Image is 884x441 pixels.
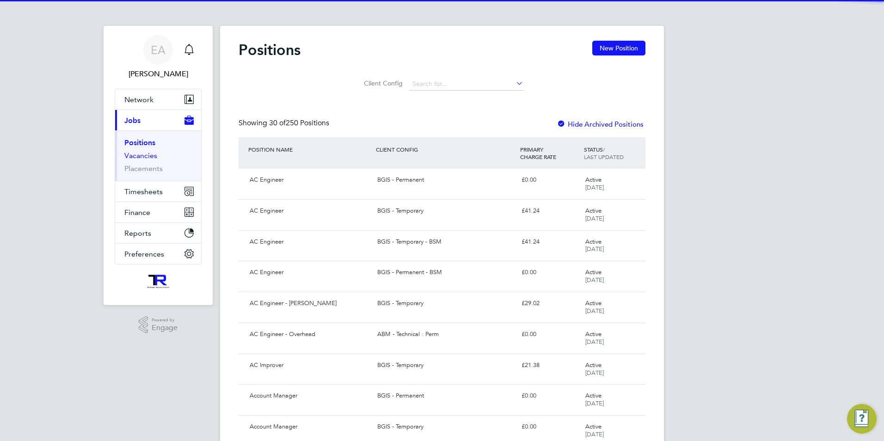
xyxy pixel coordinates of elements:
[246,388,374,404] div: Account Manager
[557,120,644,129] label: Hide Archived Positions
[239,41,301,59] h2: Positions
[518,296,582,311] div: £29.02
[152,316,178,324] span: Powered by
[124,250,164,258] span: Preferences
[246,141,374,158] div: POSITION NAME
[585,361,602,369] span: Active
[104,26,213,305] nav: Main navigation
[518,419,582,435] div: £0.00
[603,146,605,153] span: /
[246,203,374,219] div: AC Engineer
[374,327,517,342] div: ABM - Technical : Perm
[374,419,517,435] div: BGIS - Temporary
[246,327,374,342] div: AC Engineer - Overhead
[409,78,523,91] input: Search for...
[151,44,166,56] span: EA
[146,274,171,288] img: wearetecrec-logo-retina.png
[518,265,582,280] div: £0.00
[239,118,331,128] div: Showing
[246,172,374,188] div: AC Engineer
[518,141,582,165] div: PRIMARY CHARGE RATE
[374,141,517,158] div: CLIENT CONFIG
[582,141,645,165] div: STATUS
[246,296,374,311] div: AC Engineer - [PERSON_NAME]
[115,244,201,264] button: Preferences
[374,296,517,311] div: BGIS - Temporary
[246,358,374,373] div: AC Improver
[518,327,582,342] div: £0.00
[124,138,155,147] a: Positions
[152,324,178,332] span: Engage
[585,268,602,276] span: Active
[115,274,202,288] a: Go to home page
[115,110,201,130] button: Jobs
[124,116,141,125] span: Jobs
[585,399,604,407] span: [DATE]
[518,388,582,404] div: £0.00
[124,229,151,238] span: Reports
[585,238,602,245] span: Active
[115,202,201,222] button: Finance
[518,358,582,373] div: £21.38
[585,207,602,214] span: Active
[518,234,582,250] div: £41.24
[269,118,286,128] span: 30 of
[585,330,602,338] span: Active
[139,316,178,334] a: Powered byEngage
[585,245,604,253] span: [DATE]
[374,265,517,280] div: BGIS - Permanent - BSM
[361,79,403,87] label: Client Config
[246,234,374,250] div: AC Engineer
[115,130,201,181] div: Jobs
[585,392,602,399] span: Active
[585,430,604,438] span: [DATE]
[585,176,602,184] span: Active
[374,203,517,219] div: BGIS - Temporary
[847,404,877,434] button: Engage Resource Center
[115,223,201,243] button: Reports
[585,369,604,377] span: [DATE]
[115,35,202,80] a: EA[PERSON_NAME]
[124,95,153,104] span: Network
[246,419,374,435] div: Account Manager
[374,172,517,188] div: BGIS - Permanent
[269,118,329,128] span: 250 Positions
[585,307,604,315] span: [DATE]
[124,164,163,173] a: Placements
[115,89,201,110] button: Network
[246,265,374,280] div: AC Engineer
[374,234,517,250] div: BGIS - Temporary - BSM
[115,68,202,80] span: Ellis Andrew
[585,184,604,191] span: [DATE]
[585,338,604,346] span: [DATE]
[115,181,201,202] button: Timesheets
[124,208,150,217] span: Finance
[585,299,602,307] span: Active
[518,203,582,219] div: £41.24
[585,423,602,430] span: Active
[585,276,604,284] span: [DATE]
[124,151,157,160] a: Vacancies
[518,172,582,188] div: £0.00
[592,41,645,55] button: New Position
[124,187,163,196] span: Timesheets
[374,358,517,373] div: BGIS - Temporary
[585,214,604,222] span: [DATE]
[374,388,517,404] div: BGIS - Permanent
[584,153,624,160] span: LAST UPDATED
